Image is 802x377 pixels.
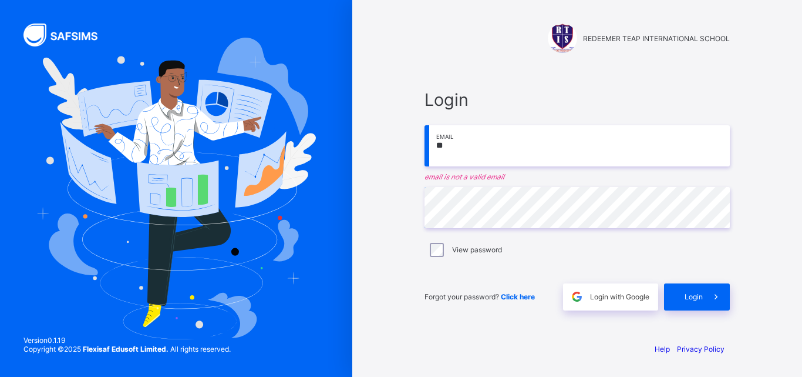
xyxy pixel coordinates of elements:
span: Version 0.1.19 [23,336,231,345]
span: REDEEMER TEAP INTERNATIONAL SCHOOL [583,34,730,43]
a: Privacy Policy [677,345,725,353]
span: Login [424,89,730,110]
strong: Flexisaf Edusoft Limited. [83,345,169,353]
img: SAFSIMS Logo [23,24,112,46]
a: Help [655,345,670,353]
em: email is not a valid email [424,172,730,181]
img: Hero Image [36,38,316,339]
span: Login with Google [590,292,649,301]
label: View password [452,245,502,254]
a: Click here [501,292,535,301]
span: Login [685,292,703,301]
span: Copyright © 2025 All rights reserved. [23,345,231,353]
img: google.396cfc9801f0270233282035f929180a.svg [570,290,584,303]
span: Forgot your password? [424,292,535,301]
